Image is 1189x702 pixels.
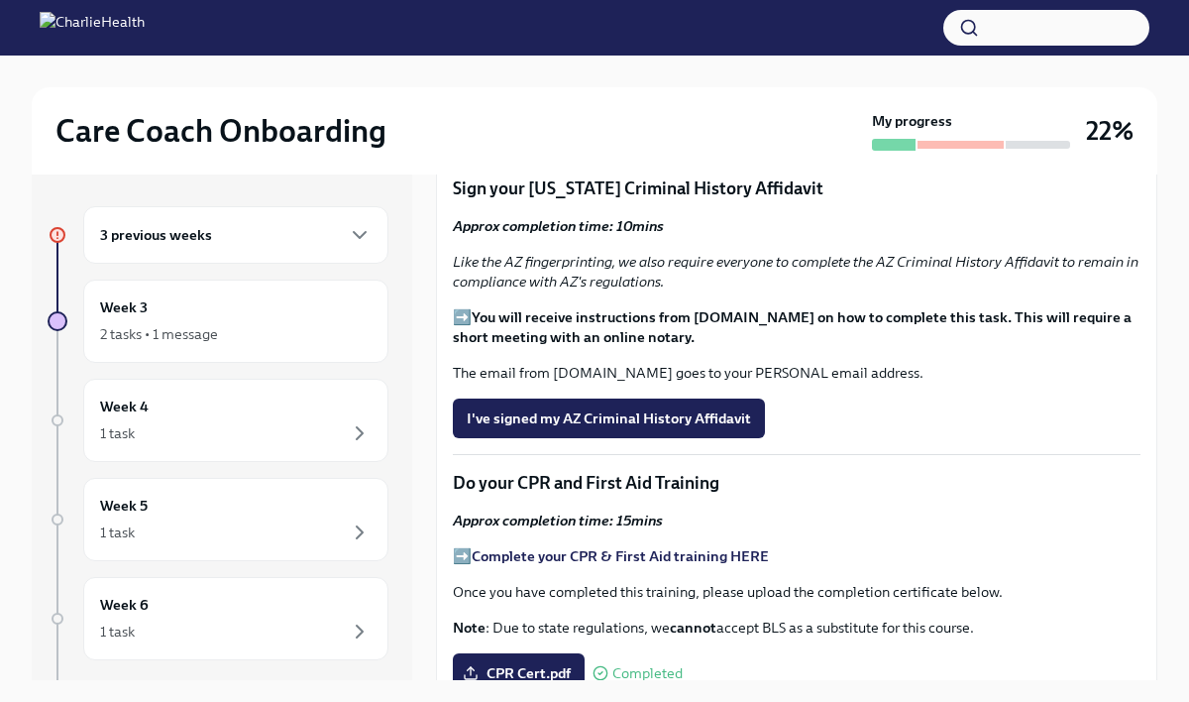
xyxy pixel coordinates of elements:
[453,176,1140,200] p: Sign your [US_STATE] Criminal History Affidavit
[612,666,683,681] span: Completed
[100,523,135,542] div: 1 task
[100,296,148,318] h6: Week 3
[1086,113,1134,149] h3: 22%
[453,582,1140,602] p: Once you have completed this training, please upload the completion certificate below.
[100,423,135,443] div: 1 task
[453,512,663,529] strong: Approx completion time: 15mins
[187,677,235,695] strong: [DATE]
[100,495,148,517] h6: Week 5
[467,409,751,428] span: I've signed my AZ Criminal History Affidavit
[100,622,135,642] div: 1 task
[453,399,765,438] button: I've signed my AZ Criminal History Affidavit
[472,547,769,565] a: Complete your CPR & First Aid training HERE
[55,111,386,151] h2: Care Coach Onboarding
[453,217,664,235] strong: Approx completion time: 10mins
[670,619,716,637] strong: cannot
[100,224,212,246] h6: 3 previous weeks
[453,253,1138,291] em: Like the AZ fingerprinting, we also require everyone to complete the AZ Criminal History Affidavi...
[48,478,388,561] a: Week 51 task
[100,594,149,616] h6: Week 6
[453,308,1132,346] strong: You will receive instructions from [DOMAIN_NAME] on how to complete this task. This will require ...
[453,307,1140,347] p: ➡️
[40,12,145,44] img: CharlieHealth
[453,618,1140,638] p: : Due to state regulations, we accept BLS as a substitute for this course.
[100,324,218,344] div: 2 tasks • 1 message
[467,663,571,683] span: CPR Cert.pdf
[83,677,235,695] span: Experience ends
[100,396,149,417] h6: Week 4
[872,111,952,131] strong: My progress
[48,280,388,363] a: Week 32 tasks • 1 message
[83,206,388,264] div: 3 previous weeks
[48,379,388,462] a: Week 41 task
[453,471,1140,495] p: Do your CPR and First Aid Training
[48,577,388,660] a: Week 61 task
[453,546,1140,566] p: ➡️
[453,363,1140,383] p: The email from [DOMAIN_NAME] goes to your PERSONAL email address.
[453,619,486,637] strong: Note
[453,653,585,693] label: CPR Cert.pdf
